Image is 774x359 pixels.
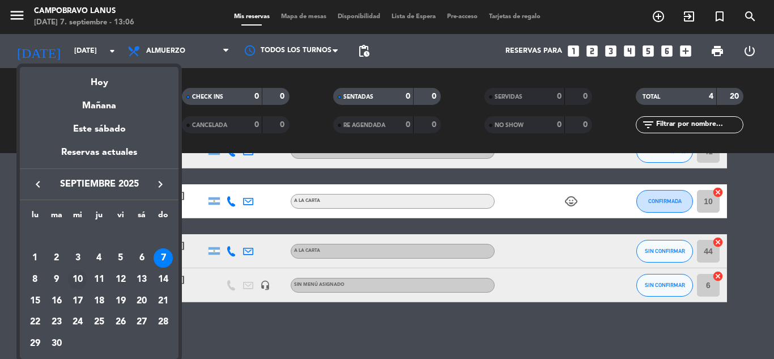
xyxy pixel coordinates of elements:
[47,248,66,268] div: 2
[110,312,131,333] td: 26 de septiembre de 2025
[88,312,110,333] td: 25 de septiembre de 2025
[46,333,67,354] td: 30 de septiembre de 2025
[20,90,178,113] div: Mañana
[154,313,173,332] div: 28
[46,269,67,290] td: 9 de septiembre de 2025
[25,248,45,268] div: 1
[131,248,153,269] td: 6 de septiembre de 2025
[68,270,87,289] div: 10
[46,290,67,312] td: 16 de septiembre de 2025
[90,248,109,268] div: 4
[25,270,45,289] div: 8
[24,248,46,269] td: 1 de septiembre de 2025
[31,178,45,191] i: keyboard_arrow_left
[24,226,174,248] td: SEP.
[90,292,109,311] div: 18
[67,290,88,312] td: 17 de septiembre de 2025
[131,312,153,333] td: 27 de septiembre de 2025
[46,209,67,226] th: martes
[24,269,46,290] td: 8 de septiembre de 2025
[152,290,174,312] td: 21 de septiembre de 2025
[47,292,66,311] div: 16
[110,290,131,312] td: 19 de septiembre de 2025
[154,270,173,289] div: 14
[20,67,178,90] div: Hoy
[131,209,153,226] th: sábado
[67,269,88,290] td: 10 de septiembre de 2025
[47,313,66,332] div: 23
[68,292,87,311] div: 17
[20,113,178,145] div: Este sábado
[132,248,151,268] div: 6
[90,270,109,289] div: 11
[90,313,109,332] div: 25
[111,270,130,289] div: 12
[67,248,88,269] td: 3 de septiembre de 2025
[152,269,174,290] td: 14 de septiembre de 2025
[132,292,151,311] div: 20
[28,177,48,192] button: keyboard_arrow_left
[111,248,130,268] div: 5
[154,178,167,191] i: keyboard_arrow_right
[67,312,88,333] td: 24 de septiembre de 2025
[131,290,153,312] td: 20 de septiembre de 2025
[110,248,131,269] td: 5 de septiembre de 2025
[88,209,110,226] th: jueves
[110,269,131,290] td: 12 de septiembre de 2025
[154,248,173,268] div: 7
[46,312,67,333] td: 23 de septiembre de 2025
[132,313,151,332] div: 27
[150,177,171,192] button: keyboard_arrow_right
[111,292,130,311] div: 19
[88,248,110,269] td: 4 de septiembre de 2025
[24,290,46,312] td: 15 de septiembre de 2025
[152,248,174,269] td: 7 de septiembre de 2025
[47,270,66,289] div: 9
[24,333,46,354] td: 29 de septiembre de 2025
[88,290,110,312] td: 18 de septiembre de 2025
[152,312,174,333] td: 28 de septiembre de 2025
[25,313,45,332] div: 22
[24,312,46,333] td: 22 de septiembre de 2025
[25,334,45,353] div: 29
[111,313,130,332] div: 26
[68,313,87,332] div: 24
[25,292,45,311] div: 15
[132,270,151,289] div: 13
[46,248,67,269] td: 2 de septiembre de 2025
[110,209,131,226] th: viernes
[67,209,88,226] th: miércoles
[152,209,174,226] th: domingo
[68,248,87,268] div: 3
[48,177,150,192] span: septiembre 2025
[20,145,178,168] div: Reservas actuales
[131,269,153,290] td: 13 de septiembre de 2025
[154,292,173,311] div: 21
[88,269,110,290] td: 11 de septiembre de 2025
[47,334,66,353] div: 30
[24,209,46,226] th: lunes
